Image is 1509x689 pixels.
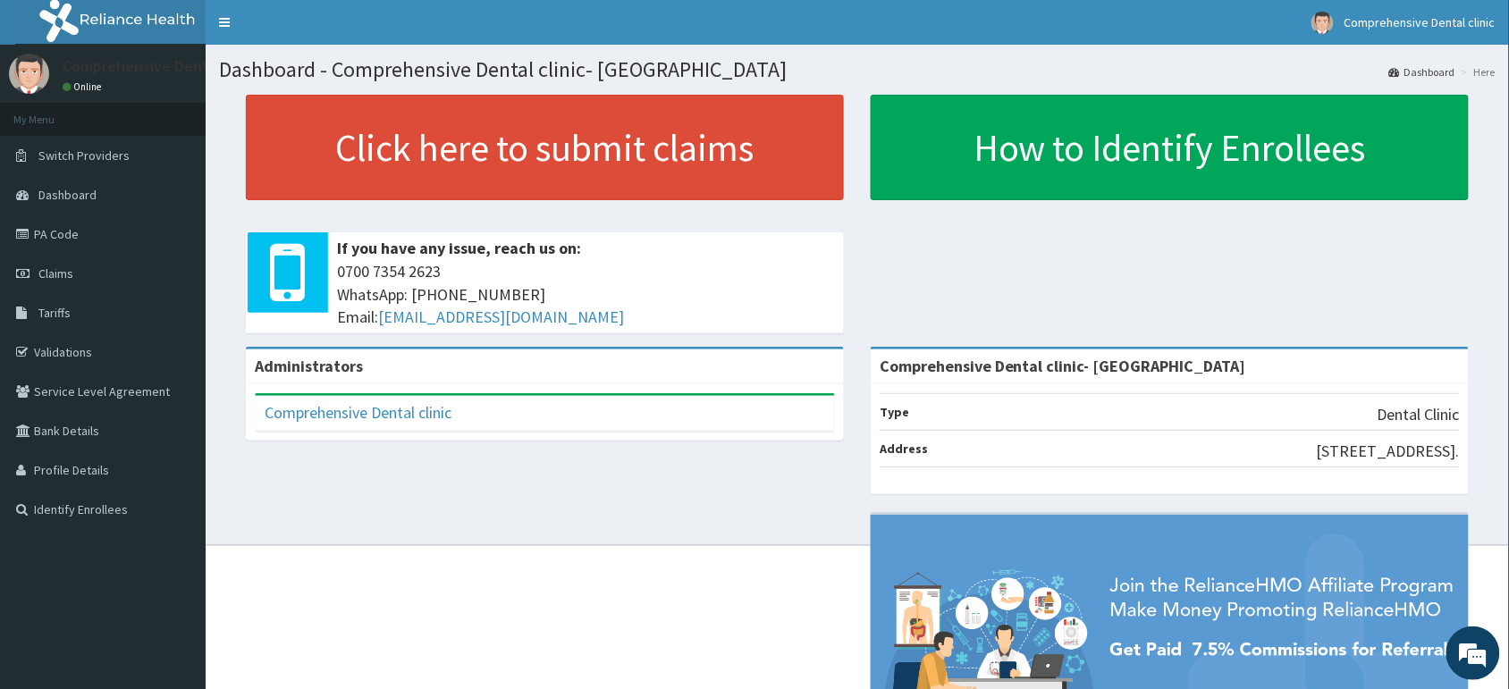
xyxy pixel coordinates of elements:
span: 0700 7354 2623 WhatsApp: [PHONE_NUMBER] Email: [337,260,835,329]
li: Here [1457,64,1496,80]
span: Tariffs [38,305,71,321]
a: Comprehensive Dental clinic [265,402,451,423]
div: Chat with us now [93,100,300,123]
span: Claims [38,265,73,281]
p: [STREET_ADDRESS]. [1317,440,1460,463]
b: Administrators [255,356,363,376]
a: Dashboard [1389,64,1455,80]
span: Dashboard [38,187,97,203]
h1: Dashboard - Comprehensive Dental clinic- [GEOGRAPHIC_DATA] [219,58,1496,81]
img: User Image [9,54,49,94]
a: [EMAIL_ADDRESS][DOMAIN_NAME] [378,307,624,327]
b: If you have any issue, reach us on: [337,238,581,258]
a: Click here to submit claims [246,95,844,200]
span: We're online! [104,225,247,406]
b: Address [880,441,928,457]
img: d_794563401_company_1708531726252_794563401 [33,89,72,134]
strong: Comprehensive Dental clinic- [GEOGRAPHIC_DATA] [880,356,1246,376]
a: Online [63,80,105,93]
textarea: Type your message and hit 'Enter' [9,488,341,550]
img: User Image [1311,12,1334,34]
span: Comprehensive Dental clinic [1345,14,1496,30]
p: Dental Clinic [1378,403,1460,426]
b: Type [880,404,909,420]
div: Minimize live chat window [293,9,336,52]
p: Comprehensive Dental clinic [63,58,262,74]
span: Switch Providers [38,147,130,164]
a: How to Identify Enrollees [871,95,1469,200]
